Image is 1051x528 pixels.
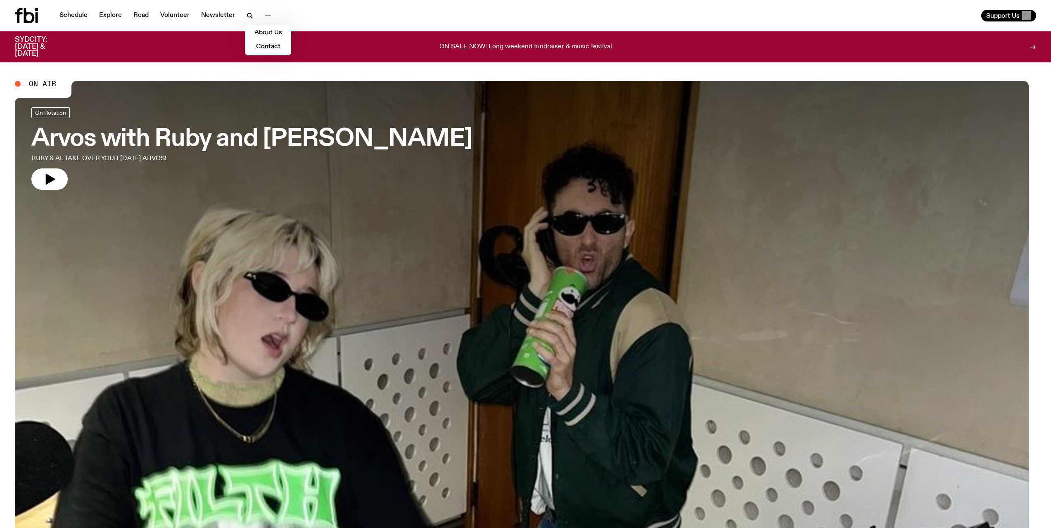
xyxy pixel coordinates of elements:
a: Contact [247,41,289,53]
a: About Us [247,27,289,39]
button: Support Us [981,10,1036,21]
a: On Rotation [31,107,70,118]
a: Read [128,10,154,21]
p: ON SALE NOW! Long weekend fundraiser & music festival [439,43,612,51]
p: RUBY & AL TAKE OVER YOUR [DATE] ARVOS! [31,154,243,163]
a: Explore [94,10,127,21]
a: Newsletter [196,10,240,21]
a: Volunteer [155,10,195,21]
span: On Air [29,80,56,88]
a: Arvos with Ruby and [PERSON_NAME]RUBY & AL TAKE OVER YOUR [DATE] ARVOS! [31,107,472,190]
span: Support Us [986,12,1020,19]
span: On Rotation [35,109,66,116]
h3: Arvos with Ruby and [PERSON_NAME] [31,128,472,151]
a: Schedule [55,10,93,21]
h3: SYDCITY: [DATE] & [DATE] [15,36,68,57]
